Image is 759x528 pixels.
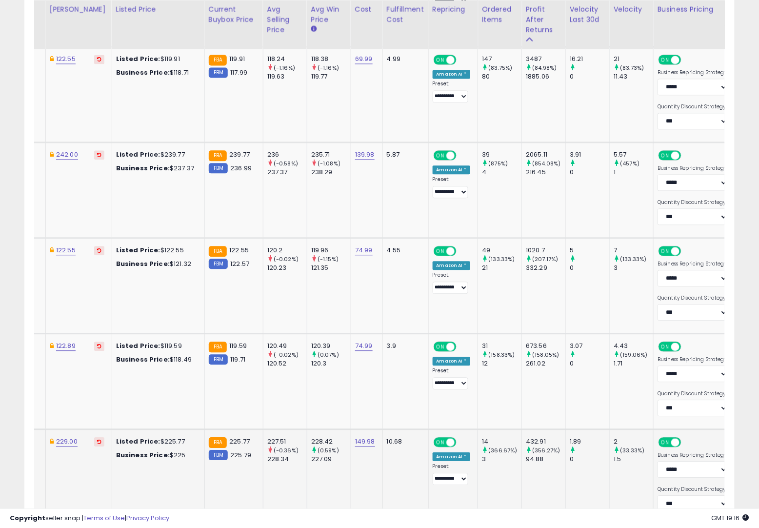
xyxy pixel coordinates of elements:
div: 3.9 [387,342,421,350]
small: (-1.15%) [318,255,339,263]
div: 261.02 [526,359,565,368]
div: 1.89 [570,437,609,446]
small: (33.33%) [620,447,645,454]
span: ON [435,438,447,447]
div: Preset: [433,463,471,485]
span: OFF [680,438,696,447]
span: OFF [455,343,470,351]
div: 3 [614,264,653,272]
div: 216.45 [526,168,565,177]
small: FBA [209,246,227,257]
div: $225 [116,451,197,460]
b: Listed Price: [116,54,160,63]
div: 14 [482,437,521,446]
div: 1.5 [614,455,653,464]
div: Profit After Returns [526,4,561,35]
label: Quantity Discount Strategy: [658,103,728,110]
small: (-0.02%) [274,255,299,263]
span: ON [660,343,672,351]
div: [PERSON_NAME] [50,4,108,14]
a: Privacy Policy [126,513,169,523]
span: 119.91 [229,54,245,63]
div: 7 [614,246,653,255]
small: (-0.36%) [274,447,299,454]
span: 2025-10-13 19:16 GMT [712,513,749,523]
span: 122.55 [229,245,249,255]
small: (457%) [620,160,640,167]
div: Amazon AI * [433,261,471,270]
small: (0.07%) [318,351,339,359]
span: 236.99 [230,163,252,173]
small: FBM [209,259,228,269]
a: 229.00 [56,437,78,447]
b: Listed Price: [116,245,160,255]
small: FBA [209,150,227,161]
a: Terms of Use [83,513,125,523]
div: $239.77 [116,150,197,159]
small: FBM [209,163,228,173]
div: 1.71 [614,359,653,368]
div: 119.77 [311,72,351,81]
b: Listed Price: [116,437,160,446]
div: 4.55 [387,246,421,255]
span: ON [660,247,672,255]
div: 228.42 [311,437,351,446]
span: ON [435,343,447,351]
div: 332.29 [526,264,565,272]
div: 4.99 [387,55,421,63]
small: (84.98%) [533,64,557,72]
div: 118.24 [267,55,307,63]
div: Avg Selling Price [267,4,303,35]
div: 21 [482,264,521,272]
div: 227.51 [267,437,307,446]
div: 39 [482,150,521,159]
div: Amazon AI * [433,165,471,174]
div: 80 [482,72,521,81]
div: 235.71 [311,150,351,159]
small: FBM [209,67,228,78]
strong: Copyright [10,513,45,523]
b: Business Price: [116,163,170,173]
span: 225.79 [230,450,251,460]
div: 237.37 [267,168,307,177]
div: 0 [570,264,609,272]
small: (133.33%) [620,255,647,263]
small: (-1.16%) [274,64,295,72]
div: Preset: [433,81,471,102]
a: 69.99 [355,54,373,64]
small: Avg Win Price. [311,24,317,33]
div: 0 [570,359,609,368]
a: 242.00 [56,150,78,160]
div: 4 [482,168,521,177]
div: 3487 [526,55,565,63]
span: 117.99 [230,68,247,77]
div: 5.57 [614,150,653,159]
div: $119.59 [116,342,197,350]
small: FBA [209,342,227,352]
small: FBM [209,450,228,460]
label: Business Repricing Strategy: [658,69,728,76]
div: 31 [482,342,521,350]
small: (-1.08%) [318,160,340,167]
small: (207.17%) [533,255,559,263]
div: Cost [355,4,379,14]
div: Preset: [433,272,471,294]
small: FBA [209,55,227,65]
div: 94.88 [526,455,565,464]
div: seller snap | | [10,514,169,523]
span: OFF [455,438,470,447]
div: 238.29 [311,168,351,177]
b: Business Price: [116,68,170,77]
div: 5 [570,246,609,255]
a: 122.55 [56,245,76,255]
div: 5.87 [387,150,421,159]
span: 119.59 [229,341,247,350]
div: 118.38 [311,55,351,63]
div: 120.49 [267,342,307,350]
label: Quantity Discount Strategy: [658,390,728,397]
div: Listed Price [116,4,200,14]
div: 120.23 [267,264,307,272]
label: Business Repricing Strategy: [658,452,728,459]
div: 120.39 [311,342,351,350]
div: $118.71 [116,68,197,77]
